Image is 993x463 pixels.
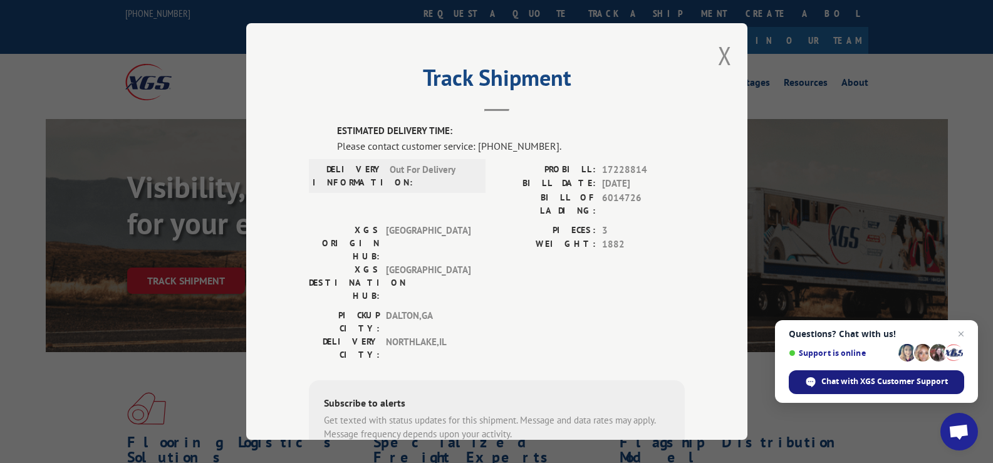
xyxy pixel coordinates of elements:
label: PIECES: [497,224,596,238]
button: Close modal [718,39,732,72]
label: ESTIMATED DELIVERY TIME: [337,124,685,138]
span: 1882 [602,237,685,252]
span: 3 [602,224,685,238]
div: Get texted with status updates for this shipment. Message and data rates may apply. Message frequ... [324,414,670,442]
span: [GEOGRAPHIC_DATA] [386,224,471,263]
div: Please contact customer service: [PHONE_NUMBER]. [337,138,685,153]
span: Questions? Chat with us! [789,329,964,339]
span: DALTON , GA [386,309,471,335]
label: BILL DATE: [497,177,596,191]
span: [DATE] [602,177,685,191]
label: DELIVERY INFORMATION: [313,163,383,189]
span: NORTHLAKE , IL [386,335,471,362]
div: Open chat [940,413,978,450]
label: PICKUP CITY: [309,309,380,335]
span: Close chat [954,326,969,341]
span: Chat with XGS Customer Support [821,376,948,387]
label: XGS DESTINATION HUB: [309,263,380,303]
span: [GEOGRAPHIC_DATA] [386,263,471,303]
label: PROBILL: [497,163,596,177]
label: DELIVERY CITY: [309,335,380,362]
label: BILL OF LADING: [497,191,596,217]
label: WEIGHT: [497,237,596,252]
h2: Track Shipment [309,69,685,93]
div: Subscribe to alerts [324,395,670,414]
span: 6014726 [602,191,685,217]
span: Support is online [789,348,894,358]
span: Out For Delivery [390,163,474,189]
label: XGS ORIGIN HUB: [309,224,380,263]
div: Chat with XGS Customer Support [789,370,964,394]
span: 17228814 [602,163,685,177]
